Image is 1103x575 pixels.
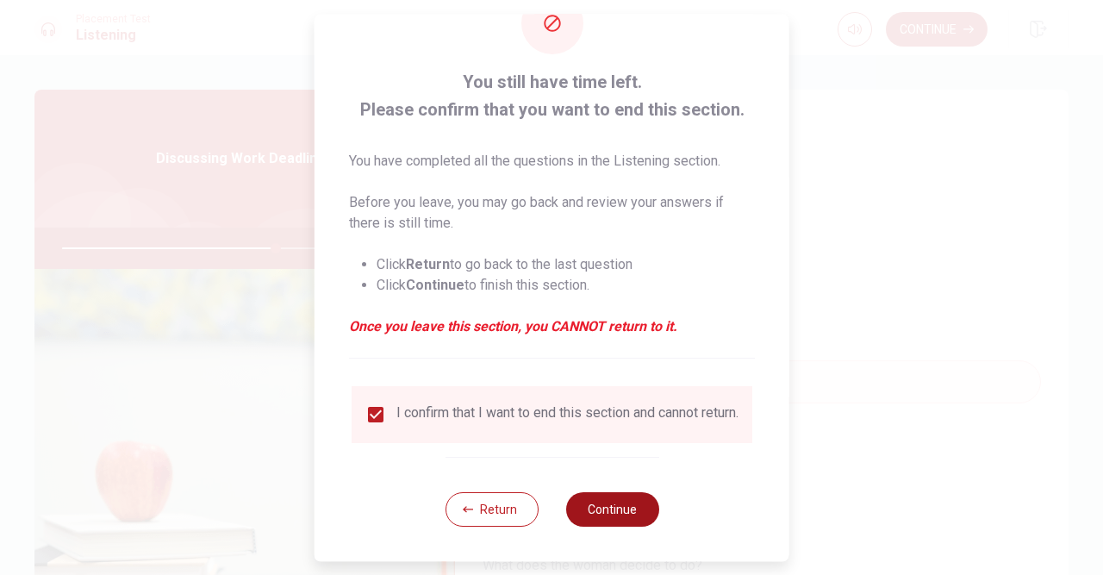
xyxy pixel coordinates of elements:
[565,492,658,527] button: Continue
[377,275,755,296] li: Click to finish this section.
[349,151,755,172] p: You have completed all the questions in the Listening section.
[349,68,755,123] span: You still have time left. Please confirm that you want to end this section.
[406,256,450,272] strong: Return
[445,492,538,527] button: Return
[396,404,738,425] div: I confirm that I want to end this section and cannot return.
[377,254,755,275] li: Click to go back to the last question
[349,316,755,337] em: Once you leave this section, you CANNOT return to it.
[349,192,755,234] p: Before you leave, you may go back and review your answers if there is still time.
[406,277,464,293] strong: Continue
